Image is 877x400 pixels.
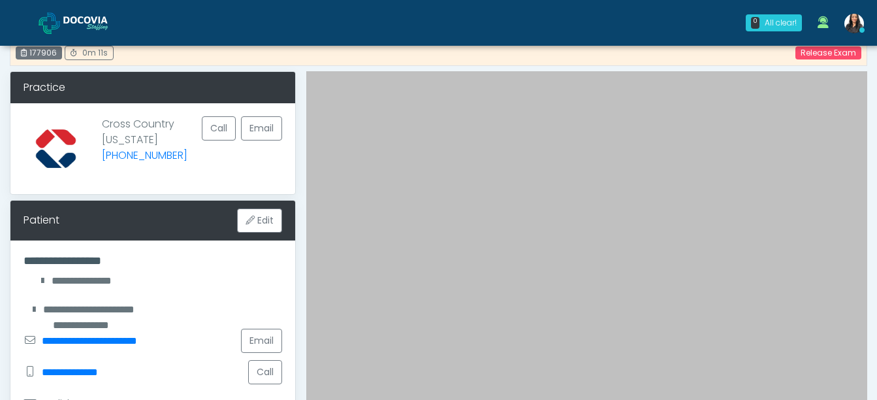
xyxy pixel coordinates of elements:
[39,12,60,34] img: Docovia
[102,116,187,171] p: Cross Country [US_STATE]
[16,46,62,59] div: 177906
[241,116,282,141] a: Email
[795,46,861,59] a: Release Exam
[202,116,236,141] button: Call
[844,14,864,33] img: Viral Patel
[10,72,295,103] div: Practice
[82,47,108,58] span: 0m 11s
[738,9,810,37] a: 0 All clear!
[765,17,797,29] div: All clear!
[63,16,129,29] img: Docovia
[102,148,187,163] a: [PHONE_NUMBER]
[39,1,129,44] a: Docovia
[237,208,282,233] button: Edit
[241,329,282,353] a: Email
[248,360,282,384] button: Call
[751,17,759,29] div: 0
[24,212,59,228] div: Patient
[10,5,50,44] button: Open LiveChat chat widget
[24,116,88,181] img: Provider image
